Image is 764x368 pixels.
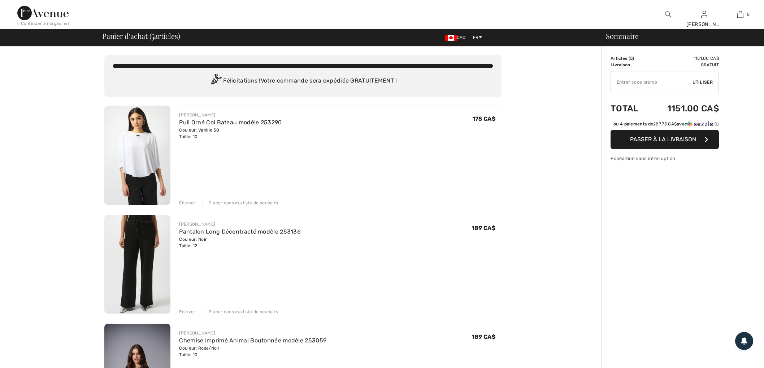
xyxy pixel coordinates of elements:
input: Code promo [611,71,693,93]
img: Mon panier [737,10,743,19]
a: Pull Orné Col Bateau modèle 253290 [179,119,282,126]
img: Pull Orné Col Bateau modèle 253290 [104,106,170,205]
div: Couleur: Rose/Noir Taille: 10 [179,345,326,358]
a: Pantalon Long Décontracté modèle 253136 [179,228,301,235]
div: [PERSON_NAME] [686,21,722,28]
span: Panier d'achat ( articles) [102,32,180,40]
div: Expédition sans interruption [611,155,719,162]
div: Enlever [179,309,195,315]
a: Chemise Imprimé Animal Boutonnée modèle 253059 [179,337,326,344]
td: 1151.00 CA$ [648,55,719,62]
div: Placer dans ma liste de souhaits [203,200,278,206]
div: [PERSON_NAME] [179,221,301,227]
div: < Continuer à magasiner [17,20,70,27]
img: Mes infos [701,10,707,19]
a: Se connecter [701,11,707,18]
span: 189 CA$ [472,333,496,340]
span: 5 [151,31,154,40]
td: Total [611,96,648,121]
div: Placer dans ma liste de souhaits [203,309,278,315]
div: Enlever [179,200,195,206]
span: 175 CA$ [472,115,496,122]
span: 287.75 CA$ [653,121,677,127]
span: Utiliser [693,79,713,85]
div: ou 4 paiements de287.75 CA$avecSezzle Cliquez pour en savoir plus sur Sezzle [611,121,719,130]
div: [PERSON_NAME] [179,330,326,336]
img: Canadian Dollar [445,35,457,41]
img: 1ère Avenue [17,6,69,20]
img: Pantalon Long Décontracté modèle 253136 [104,215,170,314]
span: 5 [747,11,750,18]
a: 5 [722,10,758,19]
span: FR [473,35,482,40]
span: 189 CA$ [472,225,496,231]
td: Articles ( ) [611,55,648,62]
img: Sezzle [687,121,713,127]
div: Couleur: Vanille 30 Taille: 10 [179,127,282,140]
td: Gratuit [648,62,719,68]
span: CAD [445,35,469,40]
img: recherche [665,10,671,19]
span: Passer à la livraison [630,136,696,143]
td: Livraison [611,62,648,68]
div: ou 4 paiements de avec [613,121,719,127]
td: 1151.00 CA$ [648,96,719,121]
img: Congratulation2.svg [209,74,223,88]
div: Couleur: Noir Taille: 12 [179,236,301,249]
div: [PERSON_NAME] [179,112,282,118]
div: Sommaire [597,32,760,40]
div: Félicitations ! Votre commande sera expédiée GRATUITEMENT ! [113,74,493,88]
span: 5 [630,56,633,61]
button: Passer à la livraison [611,130,719,149]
